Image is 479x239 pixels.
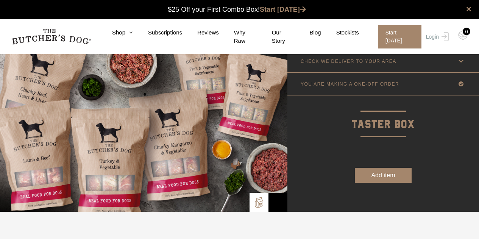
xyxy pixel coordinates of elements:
a: Subscriptions [133,28,182,37]
div: 0 [463,28,470,35]
a: YOU ARE MAKING A ONE-OFF ORDER [287,73,479,95]
a: CHECK WE DELIVER TO YOUR AREA [287,50,479,72]
a: Login [424,25,449,48]
a: Blog [295,28,321,37]
p: CHECK WE DELIVER TO YOUR AREA [301,59,396,64]
a: Why Raw [219,28,257,45]
a: Stockists [321,28,359,37]
p: Taster Box [287,95,479,134]
img: TBD_Cart-Empty.png [458,30,468,40]
a: Shop [97,28,133,37]
p: YOU ARE MAKING A ONE-OFF ORDER [301,81,399,87]
button: Add item [355,168,412,183]
span: Start [DATE] [378,25,421,48]
a: Reviews [182,28,219,37]
a: Start [DATE] [260,6,306,13]
img: TBD_Lifestyle_Black.png [272,197,284,208]
a: Our Story [257,28,295,45]
a: Start [DATE] [370,25,424,48]
a: close [466,5,471,14]
img: TBD_Build-A-Box.png [253,197,265,208]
